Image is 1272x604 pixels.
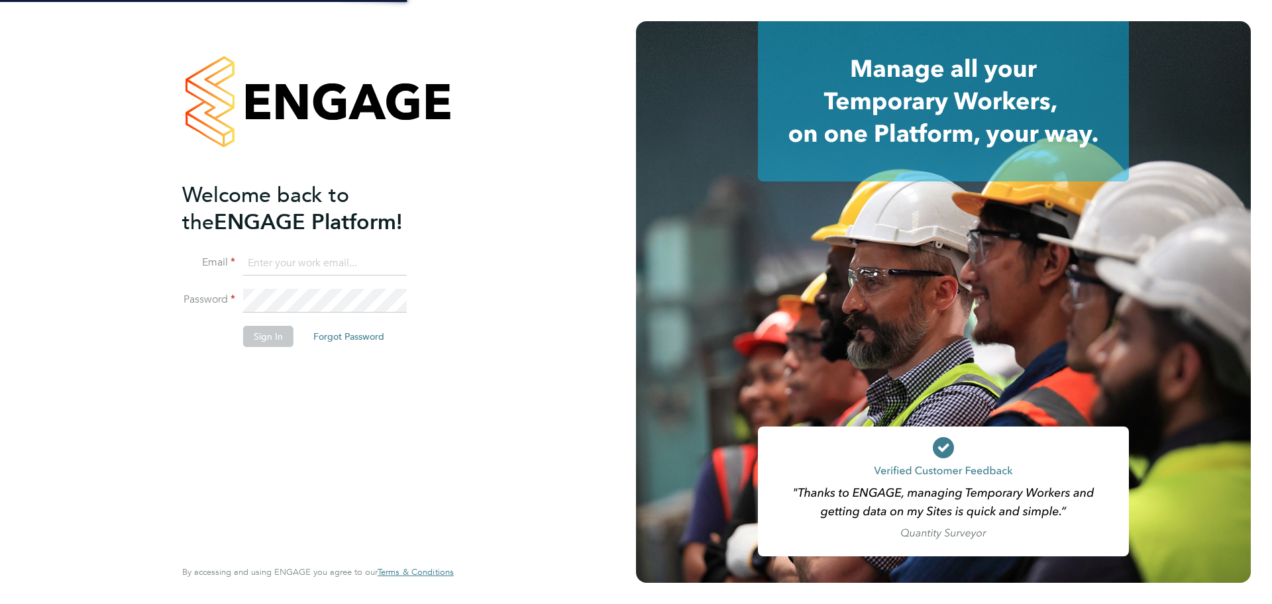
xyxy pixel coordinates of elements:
h2: ENGAGE Platform! [182,181,441,236]
button: Sign In [243,326,293,347]
input: Enter your work email... [243,252,407,276]
span: Welcome back to the [182,182,349,235]
span: Terms & Conditions [378,566,454,578]
button: Forgot Password [303,326,395,347]
label: Email [182,256,235,270]
a: Terms & Conditions [378,567,454,578]
label: Password [182,293,235,307]
span: By accessing and using ENGAGE you agree to our [182,566,454,578]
